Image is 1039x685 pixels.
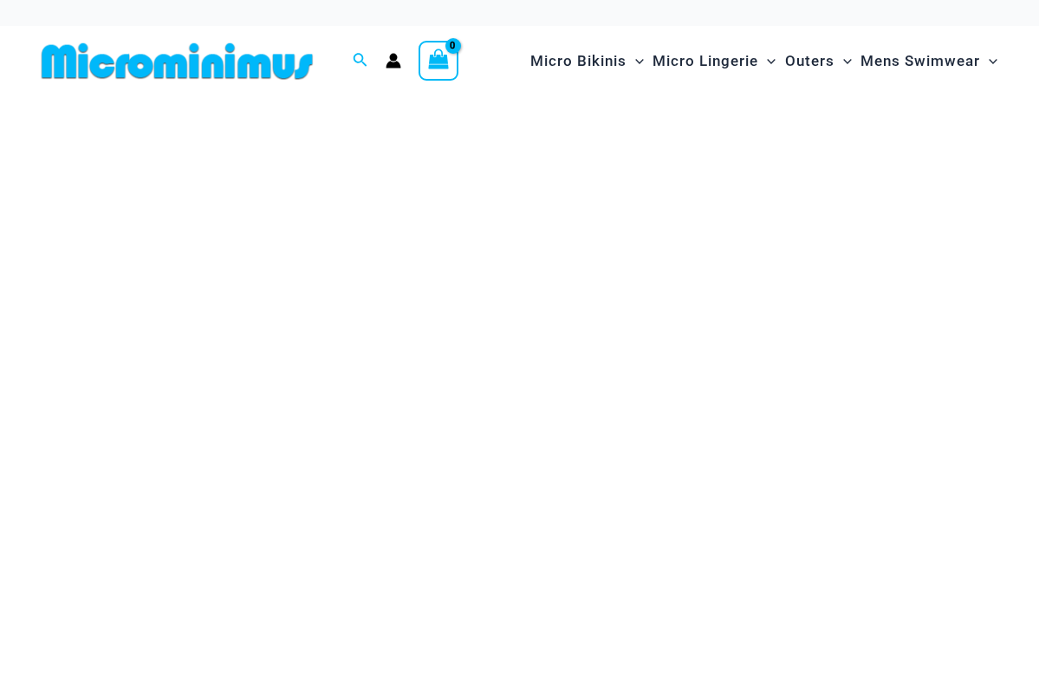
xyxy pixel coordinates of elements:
[35,42,320,81] img: MM SHOP LOGO FLAT
[353,50,368,72] a: Search icon link
[627,39,644,83] span: Menu Toggle
[419,41,458,81] a: View Shopping Cart, empty
[785,39,834,83] span: Outers
[530,39,627,83] span: Micro Bikinis
[781,35,856,88] a: OutersMenu ToggleMenu Toggle
[834,39,852,83] span: Menu Toggle
[648,35,780,88] a: Micro LingerieMenu ToggleMenu Toggle
[980,39,997,83] span: Menu Toggle
[526,35,648,88] a: Micro BikinisMenu ToggleMenu Toggle
[523,32,1004,90] nav: Site Navigation
[653,39,758,83] span: Micro Lingerie
[860,39,980,83] span: Mens Swimwear
[856,35,1002,88] a: Mens SwimwearMenu ToggleMenu Toggle
[386,53,401,68] a: Account icon link
[758,39,776,83] span: Menu Toggle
